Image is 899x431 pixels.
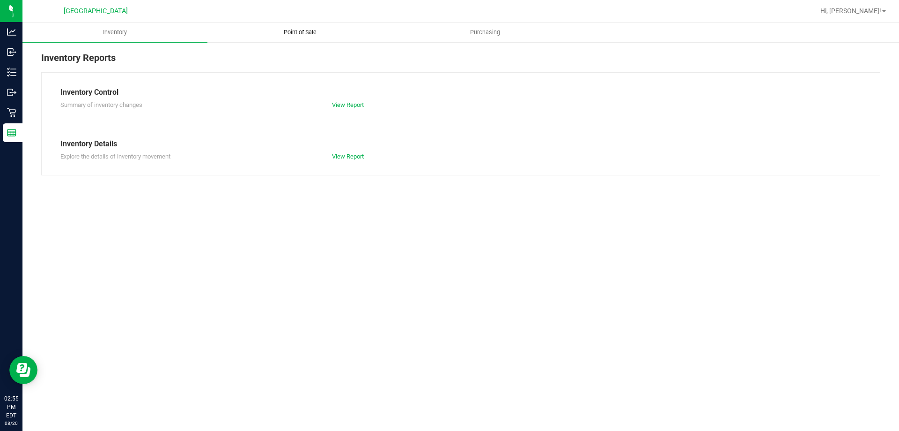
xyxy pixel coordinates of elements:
[271,28,329,37] span: Point of Sale
[457,28,513,37] span: Purchasing
[4,420,18,427] p: 08/20
[60,138,861,150] div: Inventory Details
[60,101,142,108] span: Summary of inventory changes
[820,7,881,15] span: Hi, [PERSON_NAME]!
[332,153,364,160] a: View Report
[7,108,16,117] inline-svg: Retail
[60,87,861,98] div: Inventory Control
[7,27,16,37] inline-svg: Analytics
[9,356,37,384] iframe: Resource center
[7,68,16,77] inline-svg: Inventory
[7,128,16,137] inline-svg: Reports
[392,23,577,42] a: Purchasing
[90,28,140,37] span: Inventory
[7,47,16,57] inline-svg: Inbound
[207,23,392,42] a: Point of Sale
[60,153,170,160] span: Explore the details of inventory movement
[41,51,880,72] div: Inventory Reports
[64,7,128,15] span: [GEOGRAPHIC_DATA]
[332,101,364,108] a: View Report
[7,88,16,97] inline-svg: Outbound
[4,394,18,420] p: 02:55 PM EDT
[22,23,207,42] a: Inventory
